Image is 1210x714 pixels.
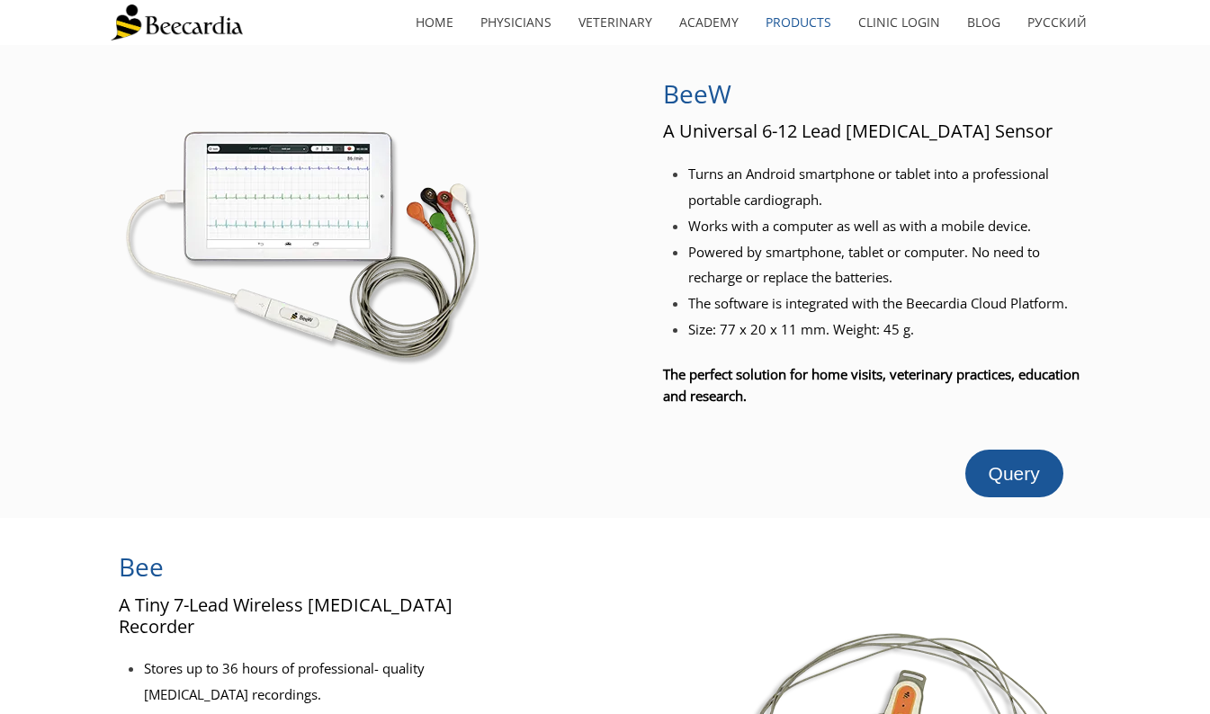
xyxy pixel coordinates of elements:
[402,2,467,43] a: home
[752,2,845,43] a: Products
[663,365,1080,405] span: The perfect solution for home visits, veterinary practices, education and research.
[111,4,243,40] img: Beecardia
[119,549,164,584] span: Bee
[1014,2,1100,43] a: Русский
[954,2,1014,43] a: Blog
[845,2,954,43] a: Clinic Login
[565,2,666,43] a: Veterinary
[663,119,1053,143] span: A Universal 6-12 Lead [MEDICAL_DATA] Sensor
[688,217,1031,235] span: Works with a computer as well as with a mobile device.
[688,243,1040,287] span: Powered by smartphone, tablet or computer. No need to recharge or replace the batteries.
[144,659,425,703] span: Stores up to 36 hours of professional- quality [MEDICAL_DATA] recordings.
[989,463,1040,484] span: Query
[688,294,1068,312] span: The software is integrated with the Beecardia Cloud Platform.
[119,593,453,638] span: A Tiny 7-Lead Wireless [MEDICAL_DATA] Recorder
[965,450,1063,497] a: Query
[688,320,914,338] span: Size: 77 x 20 x 11 mm. Weight: 45 g.
[666,2,752,43] a: Academy
[663,76,731,111] span: BeeW
[688,165,1049,209] span: Turns an Android smartphone or tablet into a professional portable cardiograph.
[467,2,565,43] a: Physicians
